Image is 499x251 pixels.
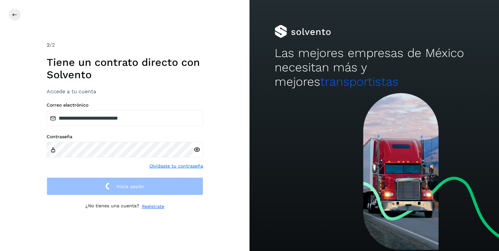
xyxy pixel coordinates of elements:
a: Olvidaste tu contraseña [149,163,203,170]
p: ¿No tienes una cuenta? [85,203,139,210]
button: Inicia sesión [47,177,203,195]
h1: Tiene un contrato directo con Solvento [47,56,203,81]
a: Regístrate [142,203,164,210]
h2: Las mejores empresas de México necesitan más y mejores [275,46,474,89]
span: 2 [47,42,50,48]
span: transportistas [320,75,399,89]
label: Contraseña [47,134,203,140]
h3: Accede a tu cuenta [47,88,203,95]
span: Inicia sesión [116,184,144,189]
label: Correo electrónico [47,102,203,108]
div: /2 [47,41,203,49]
